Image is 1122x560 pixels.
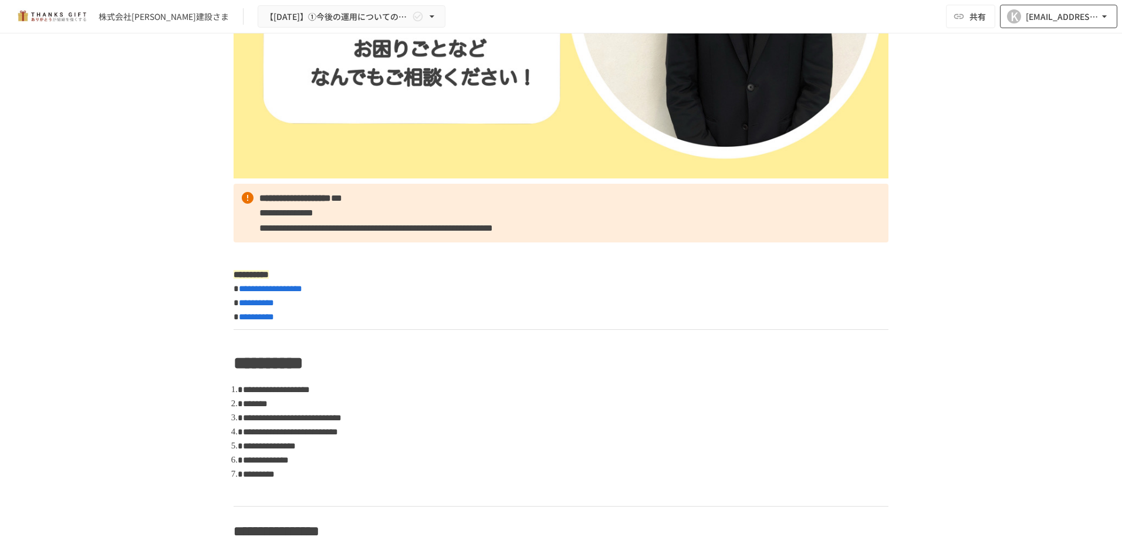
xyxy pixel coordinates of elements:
button: 【[DATE]】①今後の運用についてのご案内/THANKS GIFTキックオフMTG [258,5,445,28]
button: K[EMAIL_ADDRESS][DOMAIN_NAME] [1000,5,1117,28]
div: 株式会社[PERSON_NAME]建設さま [99,11,229,23]
img: mMP1OxWUAhQbsRWCurg7vIHe5HqDpP7qZo7fRoNLXQh [14,7,89,26]
span: 共有 [969,10,986,23]
span: 【[DATE]】①今後の運用についてのご案内/THANKS GIFTキックオフMTG [265,9,410,24]
div: [EMAIL_ADDRESS][DOMAIN_NAME] [1026,9,1099,24]
button: 共有 [946,5,995,28]
div: K [1007,9,1021,23]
